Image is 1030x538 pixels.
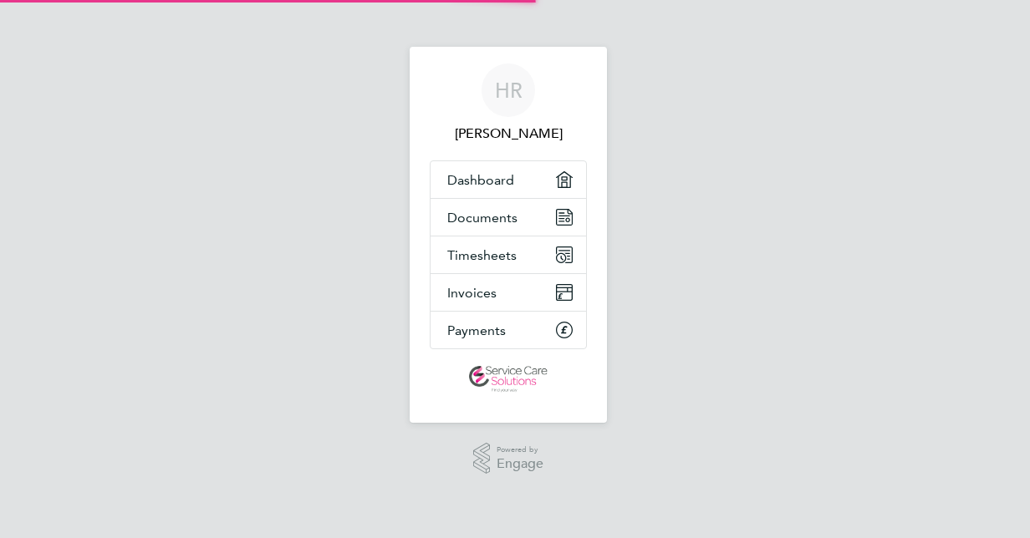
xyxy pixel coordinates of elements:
span: Engage [497,457,543,471]
img: servicecare-logo-retina.png [469,366,548,393]
span: Holly Richardson [430,124,587,144]
nav: Main navigation [410,47,607,423]
a: Documents [431,199,586,236]
span: Documents [447,210,518,226]
a: Go to home page [430,366,587,393]
a: Powered byEngage [473,443,544,475]
a: Timesheets [431,236,586,273]
span: Dashboard [447,172,514,188]
a: HR[PERSON_NAME] [430,63,587,144]
a: Payments [431,312,586,348]
a: Dashboard [431,161,586,198]
span: Invoices [447,285,497,301]
span: Payments [447,322,506,338]
span: Timesheets [447,247,517,263]
a: Invoices [431,274,586,311]
span: HR [495,79,523,101]
span: Powered by [497,443,543,457]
